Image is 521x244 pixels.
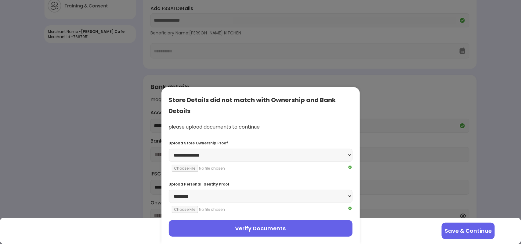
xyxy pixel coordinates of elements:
button: Verify Documents [169,220,353,237]
button: Save & Continue [442,223,495,239]
div: Store Details did not match with Ownership and Bank Details [169,94,353,116]
img: Q2VREkDUCX-Nh97kZdnvclHTixewBtwTiuomQU4ttMKm5pUNxe9W_NURYrLCGq_Mmv0UDstOKswiepyQhkhj-wqMpwXa6YfHU... [348,206,353,211]
div: Upload Personal Identity Proof [169,182,353,187]
div: Upload Store Ownership Proof [169,140,353,146]
div: please upload documents to continue [169,124,353,131]
img: Q2VREkDUCX-Nh97kZdnvclHTixewBtwTiuomQU4ttMKm5pUNxe9W_NURYrLCGq_Mmv0UDstOKswiepyQhkhj-wqMpwXa6YfHU... [348,165,353,170]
